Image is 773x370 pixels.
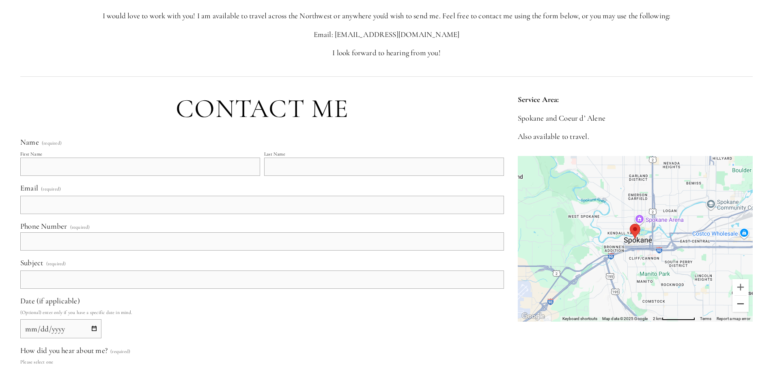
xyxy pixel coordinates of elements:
[46,258,66,269] span: (required)
[630,224,640,239] div: Zach Nichols Photography Spokane, United States
[700,316,712,321] a: Terms
[20,346,108,355] span: How did you hear about me?
[518,113,753,124] p: Spokane and Coeur d’ Alene
[20,357,130,367] p: Please select one
[653,316,662,321] span: 2 km
[20,94,504,123] h1: Contact Me
[518,131,753,142] p: Also available to travel.
[562,316,597,322] button: Keyboard shortcuts
[20,151,42,157] div: First Name
[20,48,753,58] p: I look forward to hearing from you!
[732,279,749,295] button: Zoom in
[264,151,285,157] div: Last Name
[20,29,753,40] p: Email: [EMAIL_ADDRESS][DOMAIN_NAME]
[717,316,750,321] a: Report a map error
[732,296,749,312] button: Zoom out
[20,258,43,267] span: Subject
[20,11,753,22] p: I would love to work with you! I am available to travel across the Northwest or anywhere you'd wi...
[650,316,698,322] button: Map Scale: 2 km per 78 pixels
[20,221,67,231] span: Phone Number
[518,95,559,104] strong: Service Area:
[70,225,90,229] span: (required)
[520,311,547,322] a: Open this area in Google Maps (opens a new window)
[20,137,39,147] span: Name
[42,141,62,145] span: (required)
[20,307,504,318] p: (Optional) enter only if you have a specific date in mind.
[20,183,38,193] span: Email
[20,296,80,305] span: Date (if applicable)
[520,311,547,322] img: Google
[110,346,130,357] span: (required)
[41,184,61,194] span: (required)
[602,316,648,321] span: Map data ©2025 Google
